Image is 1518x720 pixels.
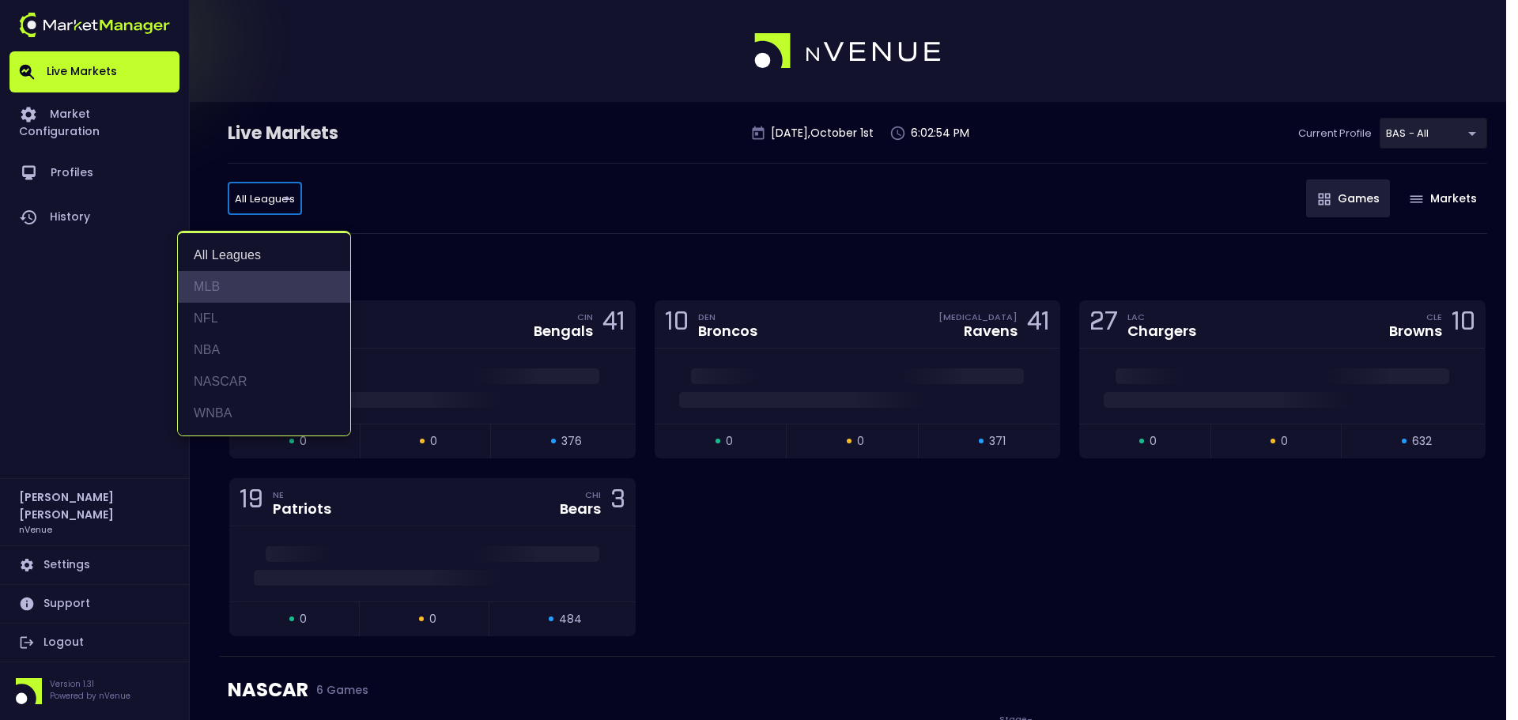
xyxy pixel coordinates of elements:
[178,303,350,334] li: NFL
[178,271,350,303] li: MLB
[178,398,350,429] li: WNBA
[178,334,350,366] li: NBA
[178,366,350,398] li: NASCAR
[178,239,350,271] li: All Leagues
